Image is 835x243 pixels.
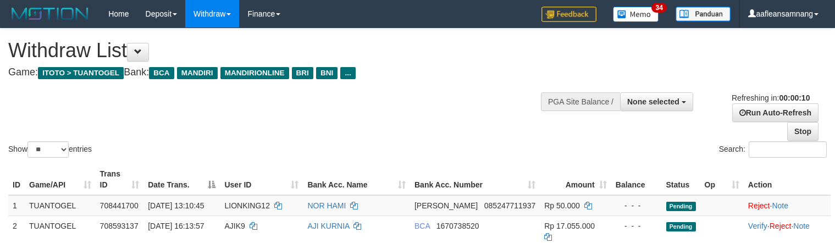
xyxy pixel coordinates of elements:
[700,164,744,195] th: Op: activate to sort column ascending
[662,164,700,195] th: Status
[38,67,124,79] span: ITOTO > TUANTOGEL
[8,164,25,195] th: ID
[220,164,303,195] th: User ID: activate to sort column ascending
[8,67,546,78] h4: Game: Bank:
[8,5,92,22] img: MOTION_logo.png
[307,201,346,210] a: NOR HAMI
[484,201,535,210] span: Copy 085247711937 to clipboard
[787,122,819,141] a: Stop
[770,222,792,230] a: Reject
[541,92,620,111] div: PGA Site Balance /
[732,93,810,102] span: Refreshing in:
[27,141,69,158] select: Showentries
[148,222,204,230] span: [DATE] 16:13:57
[8,40,546,62] h1: Withdraw List
[25,195,96,216] td: TUANTOGEL
[666,202,696,211] span: Pending
[620,92,693,111] button: None selected
[616,200,657,211] div: - - -
[749,141,827,158] input: Search:
[292,67,313,79] span: BRI
[651,3,666,13] span: 34
[220,67,289,79] span: MANDIRIONLINE
[793,222,810,230] a: Note
[544,201,580,210] span: Rp 50.000
[748,201,770,210] a: Reject
[744,195,831,216] td: ·
[627,97,679,106] span: None selected
[148,201,204,210] span: [DATE] 13:10:45
[149,67,174,79] span: BCA
[540,164,611,195] th: Amount: activate to sort column ascending
[616,220,657,231] div: - - -
[303,164,410,195] th: Bank Acc. Name: activate to sort column ascending
[613,7,659,22] img: Button%20Memo.svg
[177,67,218,79] span: MANDIRI
[414,201,478,210] span: [PERSON_NAME]
[410,164,540,195] th: Bank Acc. Number: activate to sort column ascending
[8,141,92,158] label: Show entries
[224,222,245,230] span: AJIK9
[772,201,788,210] a: Note
[100,201,139,210] span: 708441700
[744,164,831,195] th: Action
[732,103,819,122] a: Run Auto-Refresh
[436,222,479,230] span: Copy 1670738520 to clipboard
[100,222,139,230] span: 708593137
[307,222,349,230] a: AJI KURNIA
[748,222,767,230] a: Verify
[779,93,810,102] strong: 00:00:10
[96,164,144,195] th: Trans ID: activate to sort column ascending
[414,222,430,230] span: BCA
[666,222,696,231] span: Pending
[8,195,25,216] td: 1
[541,7,596,22] img: Feedback.jpg
[544,222,595,230] span: Rp 17.055.000
[719,141,827,158] label: Search:
[340,67,355,79] span: ...
[316,67,338,79] span: BNI
[676,7,731,21] img: panduan.png
[25,164,96,195] th: Game/API: activate to sort column ascending
[143,164,220,195] th: Date Trans.: activate to sort column descending
[224,201,269,210] span: LIONKING12
[611,164,662,195] th: Balance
